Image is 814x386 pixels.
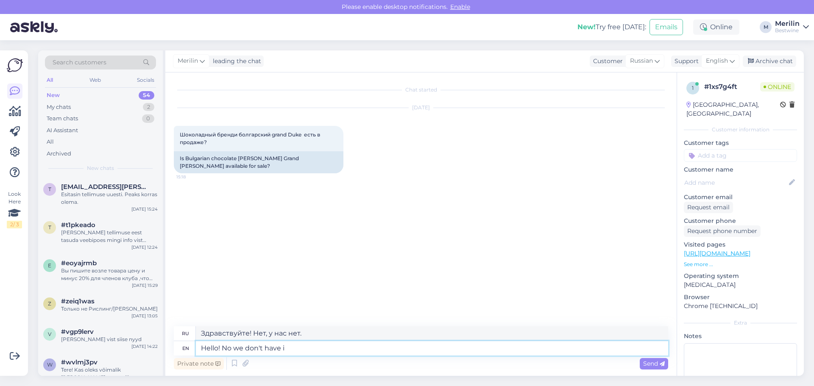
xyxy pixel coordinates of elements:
span: English [706,56,728,66]
button: Emails [650,19,683,35]
div: Вы пишите возле товара цену и минус 20% для членов клуба ,что это значит??? [61,267,158,282]
div: Customer information [684,126,797,133]
span: Enable [448,3,473,11]
span: z [48,300,51,307]
div: 0 [142,114,154,123]
p: See more ... [684,261,797,268]
div: All [47,138,54,146]
div: Request phone number [684,225,761,237]
span: New chats [87,164,114,172]
div: [PERSON_NAME] vist siise nyyd [61,336,158,343]
div: Support [671,57,699,66]
div: 2 [143,103,154,111]
div: [DATE] 13:05 [131,313,158,319]
div: Archived [47,150,71,158]
div: [GEOGRAPHIC_DATA], [GEOGRAPHIC_DATA] [686,100,780,118]
div: Request email [684,202,733,213]
img: Askly Logo [7,57,23,73]
span: 1 [692,85,694,91]
input: Add name [684,178,787,187]
div: en [182,341,189,355]
div: Online [693,19,739,35]
div: [DATE] 12:24 [131,244,158,250]
span: #wvlmj3pv [61,358,98,366]
div: Web [88,75,103,86]
div: My chats [47,103,71,111]
span: t [48,224,51,230]
span: #eoyajrmb [61,259,97,267]
div: [DATE] 14:22 [131,343,158,350]
div: Bestwine [775,27,800,34]
div: Look Here [7,190,22,228]
div: 2 / 3 [7,221,22,228]
p: Customer tags [684,139,797,147]
a: MerilinBestwine [775,20,809,34]
div: [PERSON_NAME] tellimuse eest tasuda veebipoes mingi info vist puudub ei suuda aru saada mis puudub [61,229,158,244]
span: e [48,262,51,269]
textarea: Hello! No we don't have i [196,341,668,355]
b: New! [577,23,596,31]
span: Send [643,360,665,367]
div: M [760,21,772,33]
div: New [47,91,60,100]
p: Operating system [684,272,797,280]
span: 15:18 [176,174,208,180]
span: Search customers [53,58,106,67]
div: Private note [174,358,224,369]
div: Is Bulgarian chocolate [PERSON_NAME] Grand [PERSON_NAME] available for sale? [174,151,343,173]
span: #vgp9lerv [61,328,94,336]
div: # 1xs7g4ft [704,82,760,92]
p: Customer phone [684,217,797,225]
span: Merilin [178,56,198,66]
div: Tere! Kas oleks võimalik [PERSON_NAME] oma tellimuse järgi? [61,366,158,381]
div: Esitasin tellimuse uuesti. Peaks korras olema. [61,191,158,206]
div: Try free [DATE]: [577,22,646,32]
span: #zeiq1was [61,297,95,305]
div: Team chats [47,114,78,123]
div: Merilin [775,20,800,27]
p: Customer email [684,193,797,202]
p: Notes [684,332,797,341]
span: #t1pkeado [61,221,95,229]
div: [DATE] [174,104,668,111]
p: Visited pages [684,240,797,249]
span: Online [760,82,794,92]
input: Add a tag [684,149,797,162]
textarea: Здравствуйте! Нет, у нас нет. [196,326,668,341]
div: Chat started [174,86,668,94]
div: [DATE] 15:29 [132,282,158,289]
div: leading the chat [209,57,261,66]
div: 54 [139,91,154,100]
p: Browser [684,293,797,302]
p: Customer name [684,165,797,174]
div: Customer [590,57,623,66]
span: Шоколадный бренди болгарский grand Duke есть в продаже? [180,131,321,145]
span: v [48,331,51,337]
a: [URL][DOMAIN_NAME] [684,250,750,257]
p: Chrome [TECHNICAL_ID] [684,302,797,311]
div: Archive chat [743,56,796,67]
span: tiik.carl@gmail.com [61,183,149,191]
div: Только не Рислинг/[PERSON_NAME] [61,305,158,313]
p: [MEDICAL_DATA] [684,280,797,289]
span: Russian [630,56,653,66]
div: ru [182,326,189,341]
div: Socials [135,75,156,86]
div: AI Assistant [47,126,78,135]
span: w [47,361,53,368]
div: Extra [684,319,797,327]
div: All [45,75,55,86]
span: t [48,186,51,192]
div: [DATE] 15:24 [131,206,158,212]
